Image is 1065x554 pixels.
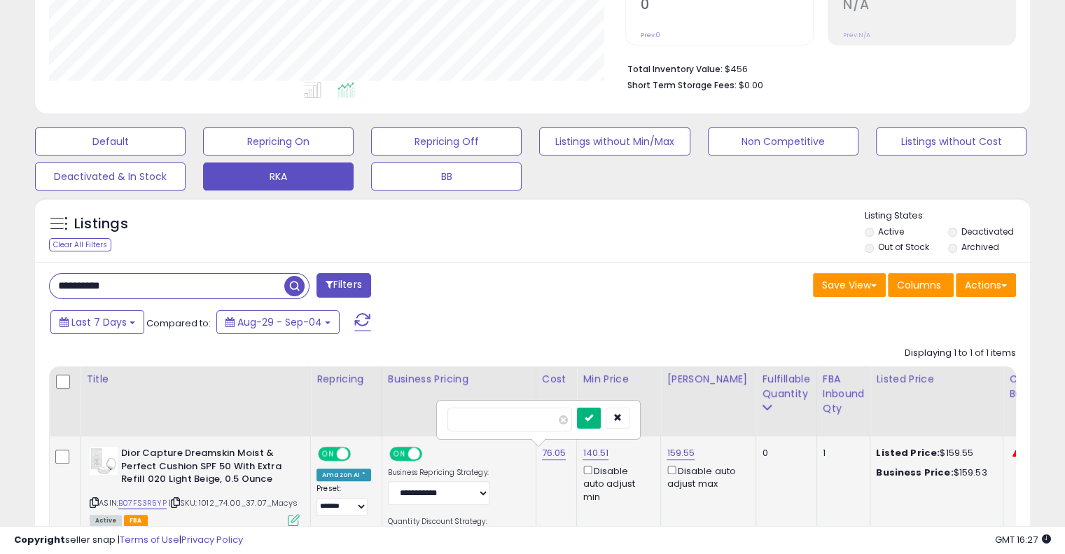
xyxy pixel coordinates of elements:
b: Business Price: [876,466,953,479]
label: Archived [961,241,998,253]
label: Out of Stock [878,241,929,253]
span: 2025-09-12 16:27 GMT [995,533,1051,546]
button: Actions [956,273,1016,297]
button: Filters [316,273,371,298]
label: Business Repricing Strategy: [388,468,489,478]
p: Listing States: [865,209,1030,223]
div: Clear All Filters [49,238,111,251]
div: Business Pricing [388,372,530,387]
img: 317UIU6NljL._SL40_.jpg [90,447,118,475]
span: ON [319,448,337,460]
label: Deactivated [961,226,1013,237]
b: Dior Capture Dreamskin Moist & Perfect Cushion SPF 50 With Extra Refill 020 Light Beige, 0.5 Ounce [121,447,291,490]
a: B07FS3R5YP [118,497,167,509]
span: Compared to: [146,317,211,330]
span: All listings currently available for purchase on Amazon [90,515,122,527]
span: OFF [419,448,442,460]
span: Last 7 Days [71,315,127,329]
div: Displaying 1 to 1 of 1 items [905,347,1016,360]
b: Total Inventory Value: [627,63,723,75]
button: Save View [813,273,886,297]
small: Prev: 0 [641,31,660,39]
div: Cost [542,372,571,387]
a: 159.55 [667,446,695,460]
span: Columns [897,278,941,292]
span: $0.00 [739,78,763,92]
span: | SKU: 1012_74.00_37.07_Macys [169,497,298,508]
div: ASIN: [90,447,300,525]
div: [PERSON_NAME] [667,372,750,387]
div: seller snap | | [14,534,243,547]
button: Repricing On [203,127,354,155]
div: Disable auto adjust max [667,463,745,490]
a: Terms of Use [120,533,179,546]
div: 1 [823,447,860,459]
div: Title [86,372,305,387]
div: Fulfillable Quantity [762,372,810,401]
button: Listings without Cost [876,127,1026,155]
h5: Listings [74,214,128,234]
b: Short Term Storage Fees: [627,79,737,91]
li: $456 [627,60,1005,76]
button: Listings without Min/Max [539,127,690,155]
div: Amazon AI * [316,469,371,481]
button: RKA [203,162,354,191]
label: Quantity Discount Strategy: [388,517,489,527]
label: Active [878,226,904,237]
small: Prev: N/A [843,31,870,39]
div: 0 [762,447,805,459]
div: $159.53 [876,466,992,479]
button: Default [35,127,186,155]
div: FBA inbound Qty [823,372,865,416]
button: BB [371,162,522,191]
div: Listed Price [876,372,997,387]
button: Repricing Off [371,127,522,155]
span: OFF [349,448,371,460]
b: Listed Price: [876,446,940,459]
div: Preset: [316,484,371,515]
strong: Copyright [14,533,65,546]
div: Disable auto adjust min [583,463,650,504]
span: Aug-29 - Sep-04 [237,315,322,329]
span: FBA [124,515,148,527]
div: Min Price [583,372,655,387]
span: ON [391,448,408,460]
button: Last 7 Days [50,310,144,334]
a: Privacy Policy [181,533,243,546]
div: $159.55 [876,447,992,459]
div: Repricing [316,372,376,387]
button: Deactivated & In Stock [35,162,186,191]
a: 140.51 [583,446,608,460]
button: Non Competitive [708,127,858,155]
button: Columns [888,273,954,297]
a: 76.05 [542,446,566,460]
button: Aug-29 - Sep-04 [216,310,340,334]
